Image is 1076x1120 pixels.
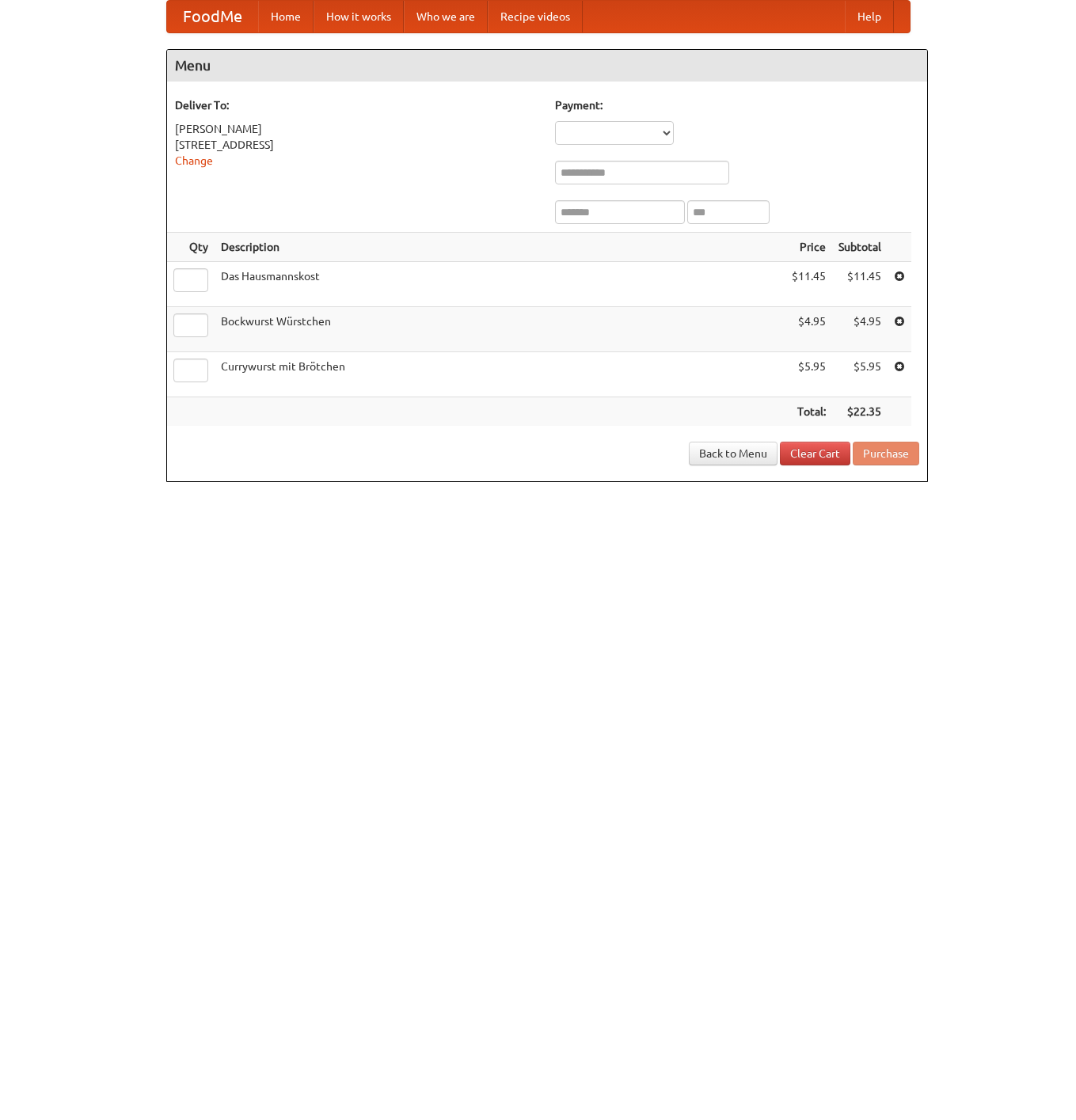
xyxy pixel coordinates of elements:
[832,233,888,262] th: Subtotal
[167,1,258,32] a: FoodMe
[785,397,832,427] th: Total:
[215,262,785,307] td: Das Hausmannskost
[832,262,888,307] td: $11.45
[215,307,785,352] td: Bockwurst Würstchen
[215,233,785,262] th: Description
[488,1,583,32] a: Recipe videos
[785,233,832,262] th: Price
[780,442,850,465] a: Clear Cart
[215,352,785,397] td: Currywurst mit Brötchen
[785,352,832,397] td: $5.95
[404,1,488,32] a: Who we are
[175,154,213,167] a: Change
[175,121,539,137] div: [PERSON_NAME]
[258,1,314,32] a: Home
[785,307,832,352] td: $4.95
[555,97,919,113] h5: Payment:
[167,233,215,262] th: Qty
[845,1,894,32] a: Help
[832,307,888,352] td: $4.95
[853,442,919,465] button: Purchase
[175,97,539,113] h5: Deliver To:
[167,50,927,82] h4: Menu
[832,397,888,427] th: $22.35
[689,442,778,465] a: Back to Menu
[175,137,539,153] div: [STREET_ADDRESS]
[785,262,832,307] td: $11.45
[832,352,888,397] td: $5.95
[314,1,404,32] a: How it works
